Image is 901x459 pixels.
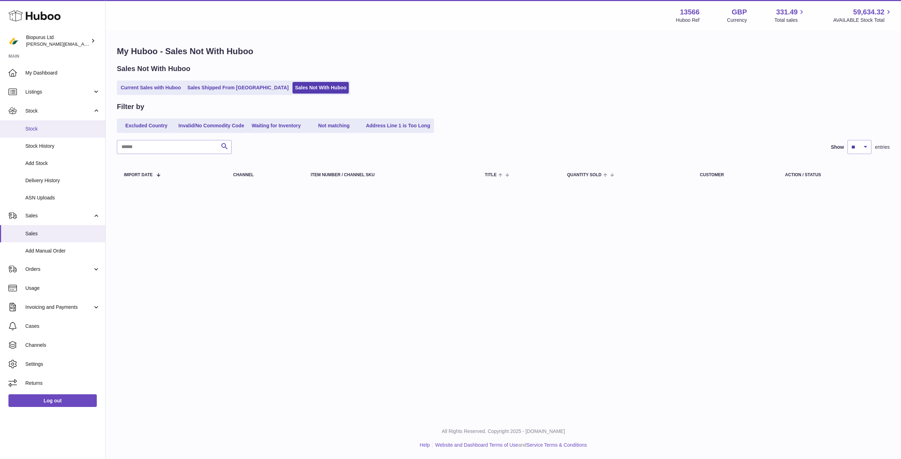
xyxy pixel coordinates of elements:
span: Delivery History [25,177,100,184]
div: Huboo Ref [676,17,700,24]
div: Action / Status [785,173,883,177]
span: My Dashboard [25,70,100,76]
span: Orders [25,266,93,273]
span: AVAILABLE Stock Total [833,17,893,24]
div: Customer [700,173,771,177]
span: Stock [25,108,93,114]
a: Invalid/No Commodity Code [176,120,247,132]
span: Channels [25,342,100,349]
li: and [433,442,587,448]
a: Excluded Country [118,120,175,132]
span: Total sales [774,17,806,24]
a: 331.49 Total sales [774,7,806,24]
a: Waiting for Inventory [248,120,304,132]
span: 59,634.32 [853,7,884,17]
span: Invoicing and Payments [25,304,93,311]
img: peter@biopurus.co.uk [8,36,19,46]
a: Current Sales with Huboo [118,82,183,94]
span: ASN Uploads [25,195,100,201]
h2: Sales Not With Huboo [117,64,190,74]
a: 59,634.32 AVAILABLE Stock Total [833,7,893,24]
span: Title [485,173,497,177]
a: Sales Shipped From [GEOGRAPHIC_DATA] [185,82,291,94]
span: [PERSON_NAME][EMAIL_ADDRESS][DOMAIN_NAME] [26,41,141,47]
strong: GBP [732,7,747,17]
span: Listings [25,89,93,95]
label: Show [831,144,844,151]
span: Usage [25,285,100,292]
a: Sales Not With Huboo [292,82,349,94]
span: Sales [25,230,100,237]
span: Sales [25,212,93,219]
div: Currency [727,17,747,24]
span: Stock [25,126,100,132]
h1: My Huboo - Sales Not With Huboo [117,46,890,57]
div: Biopurus Ltd [26,34,89,47]
a: Address Line 1 is Too Long [364,120,433,132]
span: Returns [25,380,100,387]
span: Stock History [25,143,100,149]
p: All Rights Reserved. Copyright 2025 - [DOMAIN_NAME] [111,428,895,435]
strong: 13566 [680,7,700,17]
a: Service Terms & Conditions [527,442,587,448]
a: Not matching [306,120,362,132]
span: Add Stock [25,160,100,167]
span: entries [875,144,890,151]
span: Import date [124,173,153,177]
div: Channel [233,173,296,177]
span: Quantity Sold [567,173,601,177]
span: Cases [25,323,100,330]
span: Settings [25,361,100,368]
a: Log out [8,394,97,407]
span: Add Manual Order [25,248,100,254]
div: Item Number / Channel SKU [311,173,471,177]
h2: Filter by [117,102,144,111]
span: 331.49 [776,7,798,17]
a: Help [420,442,430,448]
a: Website and Dashboard Terms of Use [435,442,518,448]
